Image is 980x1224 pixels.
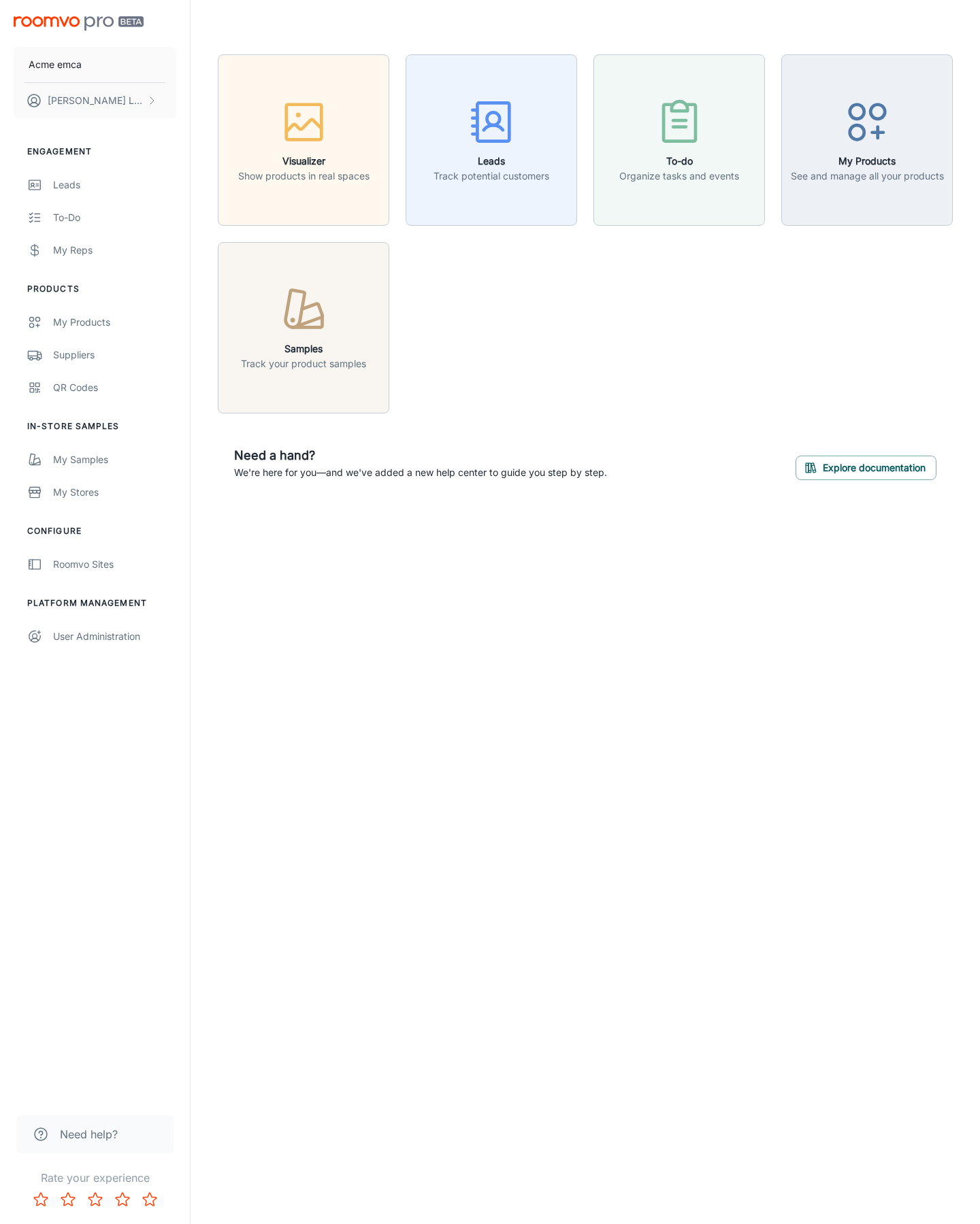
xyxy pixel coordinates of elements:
[53,485,176,500] div: My Stores
[434,154,549,169] h6: Leads
[593,54,765,226] button: To-doOrganize tasks and events
[14,16,144,31] img: Roomvo PRO Beta
[218,54,389,226] button: VisualizerShow products in real spaces
[53,210,176,225] div: To-do
[619,169,739,184] p: Organize tasks and events
[234,465,607,480] p: We're here for you—and we've added a new help center to guide you step by step.
[406,54,577,226] button: LeadsTrack potential customers
[238,154,370,169] h6: Visualizer
[781,132,953,146] a: My ProductsSee and manage all your products
[53,243,176,258] div: My Reps
[53,452,176,467] div: My Samples
[619,154,739,169] h6: To-do
[593,132,765,146] a: To-doOrganize tasks and events
[53,177,176,192] div: Leads
[53,315,176,330] div: My Products
[796,460,936,473] a: Explore documentation
[241,356,366,371] p: Track your product samples
[53,347,176,362] div: Suppliers
[434,169,549,184] p: Track potential customers
[14,83,176,118] button: [PERSON_NAME] Leaptools
[234,446,607,465] h6: Need a hand?
[53,380,176,395] div: QR Codes
[791,169,944,184] p: See and manage all your products
[796,456,936,480] button: Explore documentation
[29,57,82,72] p: Acme emca
[241,341,366,356] h6: Samples
[781,54,953,226] button: My ProductsSee and manage all your products
[218,320,389,333] a: SamplesTrack your product samples
[406,132,577,146] a: LeadsTrack potential customers
[238,169,370,184] p: Show products in real spaces
[14,47,176,82] button: Acme emca
[791,154,944,169] h6: My Products
[218,242,389,413] button: SamplesTrack your product samples
[48,93,144,108] p: [PERSON_NAME] Leaptools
